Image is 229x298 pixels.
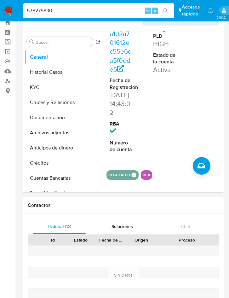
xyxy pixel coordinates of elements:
[48,223,71,230] span: Historial CX
[132,237,151,243] div: Origen
[24,80,103,95] button: KYC
[24,125,103,140] button: Archivos adjuntos
[24,186,103,201] button: Datos Modificados
[24,50,103,65] button: General
[110,91,132,117] dd: [DATE] 14:43:02
[153,52,176,65] dt: Estado de la cuenta
[110,153,132,162] dd: -
[24,110,103,125] button: Documentación
[29,39,34,44] button: Buscar
[154,8,156,14] span: s
[24,171,103,186] button: Cuentas Bancarias
[208,8,213,13] a: Notificaciones
[160,237,214,243] div: Proceso
[182,4,202,17] span: Accesos rápidos
[24,140,103,155] button: Anticipos de dinero
[110,77,132,91] dt: Fecha de Registración
[24,65,103,80] button: Historial Casos
[181,223,190,230] span: Chat
[153,26,176,39] dt: Riesgo PLD
[71,237,90,243] div: Estado
[24,155,103,171] button: Créditos
[110,139,132,153] dt: Número de cuenta
[23,7,174,15] input: Buscar usuario o caso...
[110,120,132,127] dt: RBA
[153,65,176,74] dd: Activa
[146,8,151,14] span: Alt
[36,39,90,45] input: Buscar
[24,95,103,110] button: Cruces y Relaciones
[153,39,176,48] dd: HIGH
[217,15,226,20] span: 3.161.2
[43,237,62,243] div: Id
[95,39,100,46] button: Volver al orden por defecto
[28,202,219,208] h1: Contactos
[99,237,123,243] div: Fecha de creación
[110,20,132,73] a: 1053cca1d2a701612ec55e6da5f0dde5
[112,223,133,230] span: Soluciones
[159,6,172,15] button: search-icon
